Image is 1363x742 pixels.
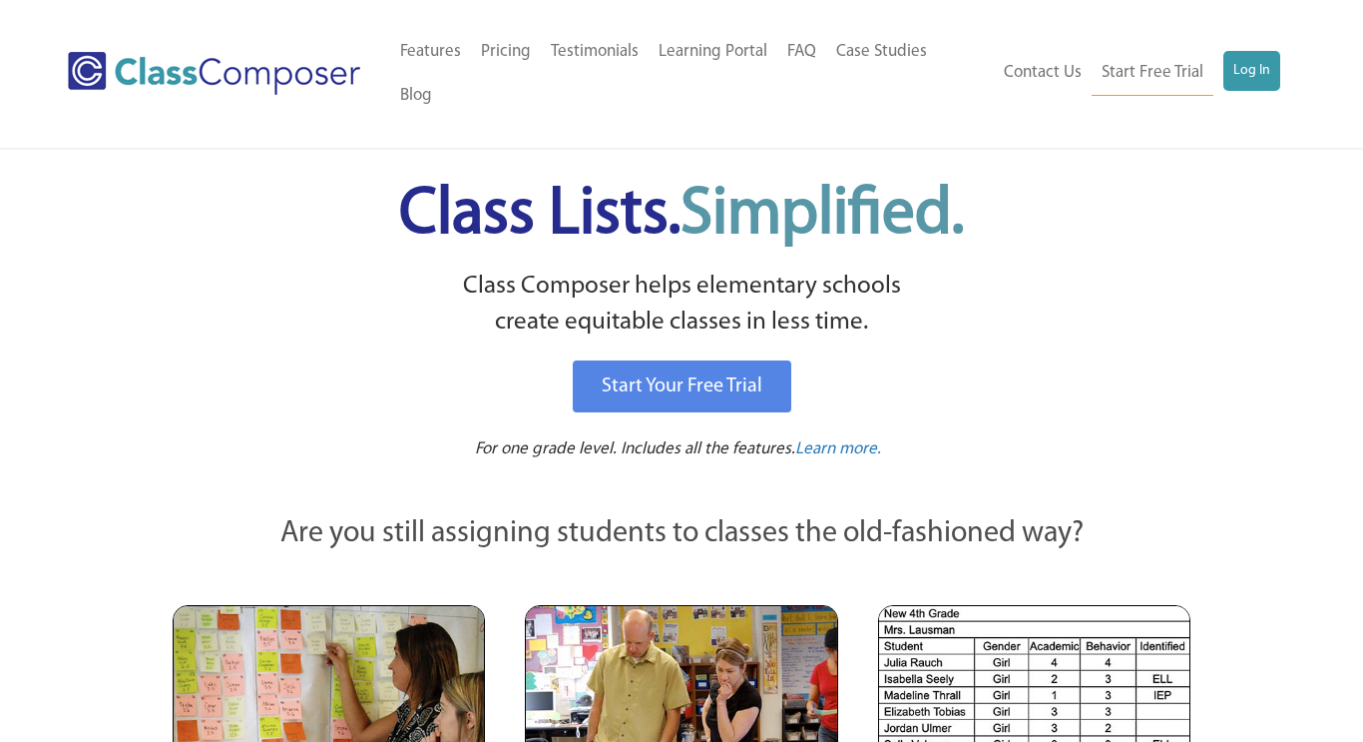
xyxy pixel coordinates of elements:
a: Learning Portal [649,30,777,74]
a: Start Free Trial [1092,51,1213,96]
a: Features [390,30,471,74]
span: Simplified. [681,183,964,248]
a: Contact Us [994,51,1092,95]
a: Blog [390,74,442,118]
a: Log In [1223,51,1280,91]
nav: Header Menu [390,30,989,118]
span: Start Your Free Trial [602,376,762,396]
a: Start Your Free Trial [573,361,791,412]
img: Class Composer [68,52,359,95]
p: Are you still assigning students to classes the old-fashioned way? [173,512,1190,556]
a: Learn more. [795,437,881,462]
a: Case Studies [826,30,937,74]
span: Learn more. [795,440,881,457]
p: Class Composer helps elementary schools create equitable classes in less time. [170,269,1193,342]
span: For one grade level. Includes all the features. [475,440,795,457]
nav: Header Menu [988,51,1279,96]
span: Class Lists. [399,183,964,248]
a: FAQ [777,30,826,74]
a: Testimonials [541,30,649,74]
a: Pricing [471,30,541,74]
